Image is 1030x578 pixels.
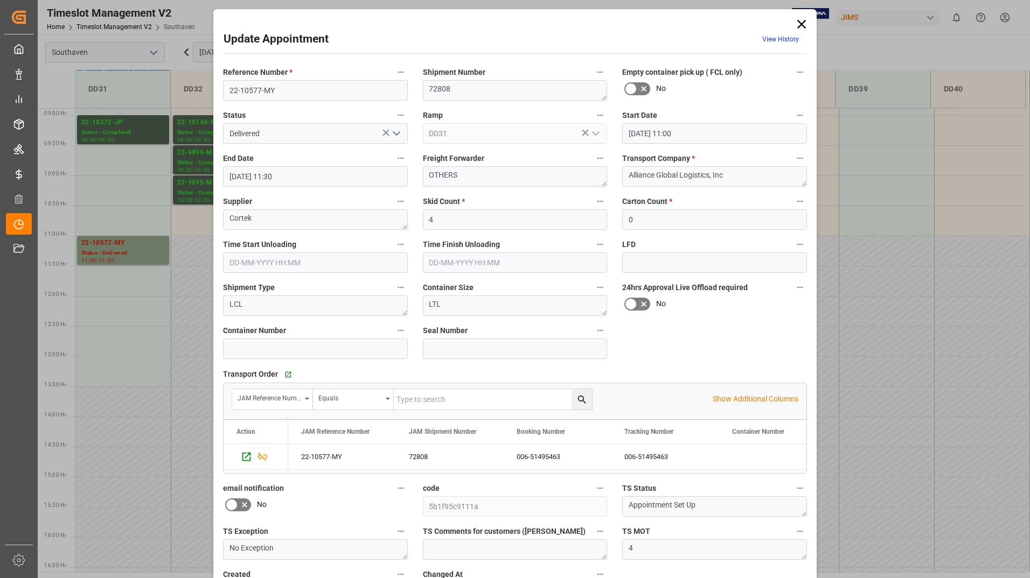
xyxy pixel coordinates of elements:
span: No [257,499,267,510]
textarea: Cortek [223,209,408,230]
button: search button [572,389,592,410]
div: Press SPACE to select this row. [224,444,288,470]
span: No [656,83,666,94]
div: Equals [318,391,382,403]
span: Reference Number [223,67,293,78]
div: 006-51495463 [504,444,611,469]
span: Time Finish Unloading [423,239,500,250]
button: Shipment Type [394,280,408,294]
input: DD-MM-YYYY HH:MM [423,252,608,273]
textarea: No Exception [223,539,408,560]
button: TS MOT [793,524,807,538]
input: DD-MM-YYYY HH:MM [223,166,408,187]
button: Reference Number * [394,65,408,79]
button: Carton Count * [793,194,807,208]
button: 24hrs Approval Live Offload required [793,280,807,294]
span: No [656,298,666,309]
span: Shipment Type [223,282,275,293]
span: Freight Forwarder [423,153,484,164]
button: Status [394,108,408,122]
span: Seal Number [423,325,468,336]
input: Type to search/select [423,123,608,144]
h2: Update Appointment [224,31,329,48]
button: Supplier [394,194,408,208]
textarea: Alliance Global Logistics, Inc [622,166,807,187]
a: View History [762,36,799,43]
textarea: Appointment Set Up [622,496,807,517]
input: DD-MM-YYYY HH:MM [223,252,408,273]
button: Transport Company * [793,151,807,165]
span: email notification [223,483,284,494]
span: Transport Order [223,369,278,380]
div: Action [236,428,255,435]
span: Container Size [423,282,474,293]
textarea: LTL [423,295,608,316]
div: JAM Reference Number [238,391,301,403]
button: Seal Number [593,323,607,337]
button: open menu [587,125,603,142]
textarea: 72808 [423,80,608,101]
span: Supplier [223,196,252,207]
button: Time Start Unloading [394,237,408,251]
button: TS Status [793,481,807,495]
span: End Date [223,153,254,164]
span: Carton Count [622,196,672,207]
button: Container Size [593,280,607,294]
span: LFD [622,239,636,250]
div: 22-10577-MY [288,444,396,469]
button: Freight Forwarder [593,151,607,165]
input: DD-MM-YYYY HH:MM [622,123,807,144]
span: Tracking Number [624,428,673,435]
button: Start Date [793,108,807,122]
span: 24hrs Approval Live Offload required [622,282,748,293]
span: Start Date [622,110,657,121]
button: code [593,481,607,495]
button: open menu [313,389,394,410]
span: Transport Company [622,153,695,164]
button: email notification [394,481,408,495]
span: TS MOT [622,526,650,537]
span: TS Status [622,483,656,494]
button: Skid Count * [593,194,607,208]
button: Shipment Number [593,65,607,79]
button: Ramp [593,108,607,122]
span: Shipment Number [423,67,485,78]
div: 72808 [396,444,504,469]
span: JAM Shipment Number [409,428,476,435]
button: TS Comments for customers ([PERSON_NAME]) [593,524,607,538]
span: TS Exception [223,526,268,537]
span: TS Comments for customers ([PERSON_NAME]) [423,526,586,537]
div: 006-51495463 [611,444,719,469]
span: Empty container pick up ( FCL only) [622,67,742,78]
span: Ramp [423,110,443,121]
span: Container Number [223,325,286,336]
span: Skid Count [423,196,465,207]
span: code [423,483,440,494]
span: Booking Number [517,428,565,435]
span: Status [223,110,246,121]
p: Show Additional Columns [713,393,798,405]
button: open menu [232,389,313,410]
input: Type to search/select [223,123,408,144]
button: LFD [793,237,807,251]
textarea: LCL [223,295,408,316]
button: Time Finish Unloading [593,237,607,251]
textarea: OTHERS [423,166,608,187]
button: Empty container pick up ( FCL only) [793,65,807,79]
button: open menu [387,125,403,142]
button: TS Exception [394,524,408,538]
button: Container Number [394,323,408,337]
textarea: 4 [622,539,807,560]
button: End Date [394,151,408,165]
span: Time Start Unloading [223,239,296,250]
input: Type to search [394,389,592,410]
span: Container Number [732,428,784,435]
span: JAM Reference Number [301,428,370,435]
